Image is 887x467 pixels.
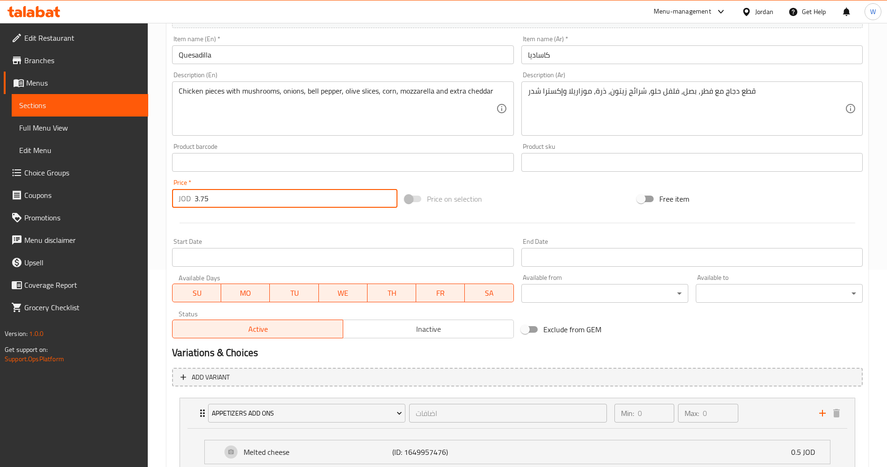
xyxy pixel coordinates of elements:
a: Choice Groups [4,161,148,184]
span: Free item [659,193,689,204]
p: 0.5 JOD [791,446,822,458]
span: Promotions [24,212,141,223]
span: WE [323,286,364,300]
span: SA [469,286,510,300]
div: Expand [205,440,830,464]
span: Edit Restaurant [24,32,141,44]
a: Coverage Report [4,274,148,296]
input: Please enter product sku [521,153,863,172]
span: FR [420,286,461,300]
h2: Variations & Choices [172,346,863,360]
p: (ID: 1649957476) [392,446,491,458]
button: Add variant [172,368,863,387]
span: Choice Groups [24,167,141,178]
span: W [870,7,876,17]
textarea: Chicken pieces with mushrooms, onions, bell pepper, olive slices, corn, mozzarella and extra cheddar [179,87,496,131]
div: ​ [696,284,863,303]
span: Get support on: [5,343,48,356]
button: MO [221,284,270,302]
span: Add variant [192,372,230,383]
span: Branches [24,55,141,66]
span: Upsell [24,257,141,268]
button: TU [270,284,318,302]
a: Sections [12,94,148,117]
input: Enter name En [172,45,513,64]
span: Grocery Checklist [24,302,141,313]
span: MO [225,286,266,300]
span: Appetizers Add Ons [212,408,402,419]
span: Menus [26,77,141,88]
div: Expand [180,398,855,428]
a: Menus [4,72,148,94]
a: Edit Restaurant [4,27,148,49]
span: SU [176,286,217,300]
span: 1.0.0 [29,328,43,340]
button: Active [172,320,343,338]
input: Please enter product barcode [172,153,513,172]
p: Min: [621,408,634,419]
button: TH [368,284,416,302]
button: Inactive [343,320,514,338]
span: Exclude from GEM [543,324,601,335]
button: SA [465,284,513,302]
div: ​ [521,284,688,303]
span: Inactive [347,322,510,336]
span: Edit Menu [19,145,141,156]
textarea: قطع دجاج مع فطر، بصل، فلفل حلو، شرائح زيتون، ذرة، موزاريلا وإكسترا شدر [528,87,845,131]
div: Jordan [755,7,773,17]
span: Sections [19,100,141,111]
a: Grocery Checklist [4,296,148,319]
span: TU [274,286,315,300]
a: Full Menu View [12,117,148,139]
p: Max: [685,408,699,419]
a: Branches [4,49,148,72]
button: SU [172,284,221,302]
a: Menu disclaimer [4,229,148,251]
input: Enter name Ar [521,45,863,64]
p: Melted cheese [244,446,392,458]
span: Active [176,322,339,336]
span: Coverage Report [24,279,141,291]
button: FR [416,284,465,302]
a: Promotions [4,206,148,229]
span: Coupons [24,190,141,201]
p: JOD [179,193,191,204]
input: Please enter price [195,189,397,208]
span: Version: [5,328,28,340]
button: delete [829,406,844,420]
span: Full Menu View [19,122,141,133]
span: Price on selection [427,193,482,204]
a: Coupons [4,184,148,206]
button: add [815,406,829,420]
button: WE [319,284,368,302]
div: Menu-management [654,6,711,17]
span: Menu disclaimer [24,234,141,246]
span: TH [371,286,412,300]
a: Upsell [4,251,148,274]
a: Support.OpsPlatform [5,353,64,365]
button: Appetizers Add Ons [208,404,405,423]
a: Edit Menu [12,139,148,161]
